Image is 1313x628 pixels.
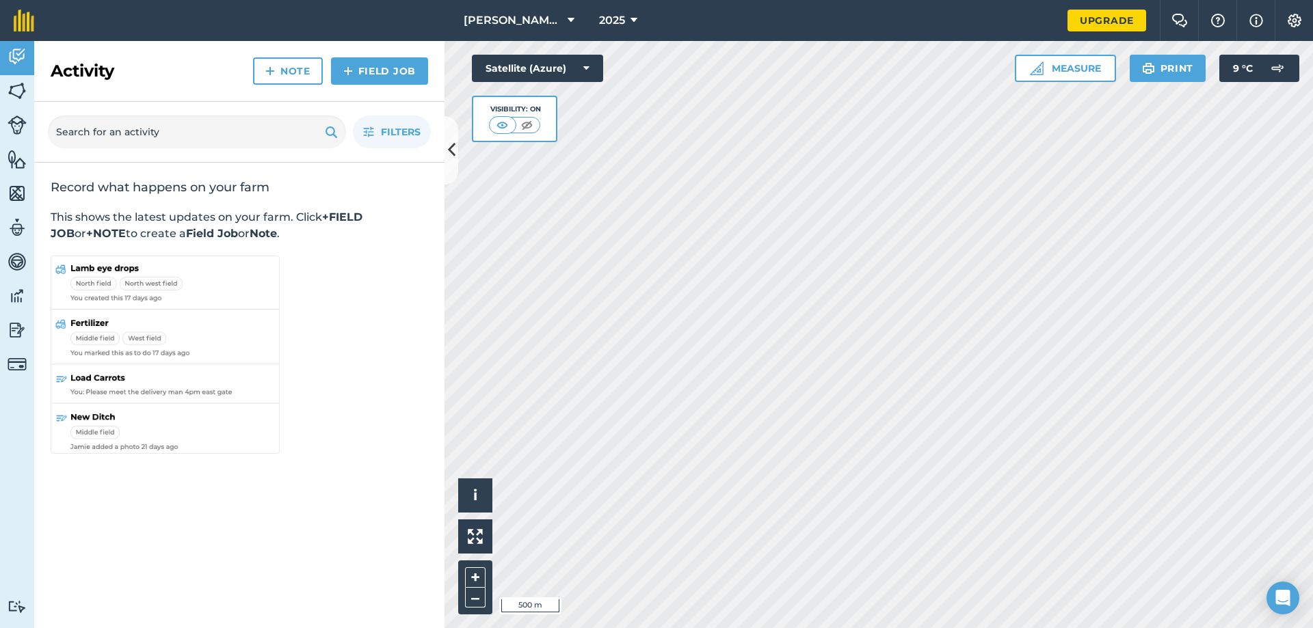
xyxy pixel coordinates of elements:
[8,217,27,238] img: svg+xml;base64,PD94bWwgdmVyc2lvbj0iMS4wIiBlbmNvZGluZz0idXRmLTgiPz4KPCEtLSBHZW5lcmF0b3I6IEFkb2JlIE...
[473,487,477,504] span: i
[1286,14,1303,27] img: A cog icon
[1015,55,1116,82] button: Measure
[472,55,603,82] button: Satellite (Azure)
[48,115,346,148] input: Search for an activity
[265,63,275,79] img: svg+xml;base64,PHN2ZyB4bWxucz0iaHR0cDovL3d3dy53My5vcmcvMjAwMC9zdmciIHdpZHRoPSIxNCIgaGVpZ2h0PSIyNC...
[465,567,486,588] button: +
[1130,55,1206,82] button: Print
[8,251,27,272] img: svg+xml;base64,PD94bWwgdmVyc2lvbj0iMS4wIiBlbmNvZGluZz0idXRmLTgiPz4KPCEtLSBHZW5lcmF0b3I6IEFkb2JlIE...
[465,588,486,607] button: –
[8,81,27,101] img: svg+xml;base64,PHN2ZyB4bWxucz0iaHR0cDovL3d3dy53My5vcmcvMjAwMC9zdmciIHdpZHRoPSI1NiIgaGVpZ2h0PSI2MC...
[494,118,511,132] img: svg+xml;base64,PHN2ZyB4bWxucz0iaHR0cDovL3d3dy53My5vcmcvMjAwMC9zdmciIHdpZHRoPSI1MCIgaGVpZ2h0PSI0MC...
[253,57,323,85] a: Note
[518,118,535,132] img: svg+xml;base64,PHN2ZyB4bWxucz0iaHR0cDovL3d3dy53My5vcmcvMjAwMC9zdmciIHdpZHRoPSI1MCIgaGVpZ2h0PSI0MC...
[8,320,27,340] img: svg+xml;base64,PD94bWwgdmVyc2lvbj0iMS4wIiBlbmNvZGluZz0idXRmLTgiPz4KPCEtLSBHZW5lcmF0b3I6IEFkb2JlIE...
[1030,62,1044,75] img: Ruler icon
[1142,60,1155,77] img: svg+xml;base64,PHN2ZyB4bWxucz0iaHR0cDovL3d3dy53My5vcmcvMjAwMC9zdmciIHdpZHRoPSIxOSIgaGVpZ2h0PSIyNC...
[51,179,428,195] h2: Record what happens on your farm
[1210,14,1226,27] img: A question mark icon
[8,46,27,67] img: svg+xml;base64,PD94bWwgdmVyc2lvbj0iMS4wIiBlbmNvZGluZz0idXRmLTgiPz4KPCEtLSBHZW5lcmF0b3I6IEFkb2JlIE...
[51,209,428,242] p: This shows the latest updates on your farm. Click or to create a or .
[8,355,27,374] img: svg+xml;base64,PD94bWwgdmVyc2lvbj0iMS4wIiBlbmNvZGluZz0idXRmLTgiPz4KPCEtLSBHZW5lcmF0b3I6IEFkb2JlIE...
[1067,10,1146,31] a: Upgrade
[250,227,277,240] strong: Note
[1264,55,1291,82] img: svg+xml;base64,PD94bWwgdmVyc2lvbj0iMS4wIiBlbmNvZGluZz0idXRmLTgiPz4KPCEtLSBHZW5lcmF0b3I6IEFkb2JlIE...
[331,57,428,85] a: Field Job
[1233,55,1253,82] span: 9 ° C
[468,529,483,544] img: Four arrows, one pointing top left, one top right, one bottom right and the last bottom left
[489,104,541,115] div: Visibility: On
[325,124,338,140] img: svg+xml;base64,PHN2ZyB4bWxucz0iaHR0cDovL3d3dy53My5vcmcvMjAwMC9zdmciIHdpZHRoPSIxOSIgaGVpZ2h0PSIyNC...
[8,115,27,135] img: svg+xml;base64,PD94bWwgdmVyc2lvbj0iMS4wIiBlbmNvZGluZz0idXRmLTgiPz4KPCEtLSBHZW5lcmF0b3I6IEFkb2JlIE...
[1219,55,1299,82] button: 9 °C
[353,115,431,148] button: Filters
[186,227,238,240] strong: Field Job
[1171,14,1188,27] img: Two speech bubbles overlapping with the left bubble in the forefront
[8,600,27,613] img: svg+xml;base64,PD94bWwgdmVyc2lvbj0iMS4wIiBlbmNvZGluZz0idXRmLTgiPz4KPCEtLSBHZW5lcmF0b3I6IEFkb2JlIE...
[8,149,27,169] img: svg+xml;base64,PHN2ZyB4bWxucz0iaHR0cDovL3d3dy53My5vcmcvMjAwMC9zdmciIHdpZHRoPSI1NiIgaGVpZ2h0PSI2MC...
[464,12,562,29] span: [PERSON_NAME] Farms Inc
[86,227,126,240] strong: +NOTE
[8,183,27,204] img: svg+xml;base64,PHN2ZyB4bWxucz0iaHR0cDovL3d3dy53My5vcmcvMjAwMC9zdmciIHdpZHRoPSI1NiIgaGVpZ2h0PSI2MC...
[458,478,492,513] button: i
[599,12,625,29] span: 2025
[14,10,34,31] img: fieldmargin Logo
[343,63,353,79] img: svg+xml;base64,PHN2ZyB4bWxucz0iaHR0cDovL3d3dy53My5vcmcvMjAwMC9zdmciIHdpZHRoPSIxNCIgaGVpZ2h0PSIyNC...
[51,60,114,82] h2: Activity
[1266,582,1299,614] div: Open Intercom Messenger
[381,124,421,139] span: Filters
[8,286,27,306] img: svg+xml;base64,PD94bWwgdmVyc2lvbj0iMS4wIiBlbmNvZGluZz0idXRmLTgiPz4KPCEtLSBHZW5lcmF0b3I6IEFkb2JlIE...
[1249,12,1263,29] img: svg+xml;base64,PHN2ZyB4bWxucz0iaHR0cDovL3d3dy53My5vcmcvMjAwMC9zdmciIHdpZHRoPSIxNyIgaGVpZ2h0PSIxNy...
